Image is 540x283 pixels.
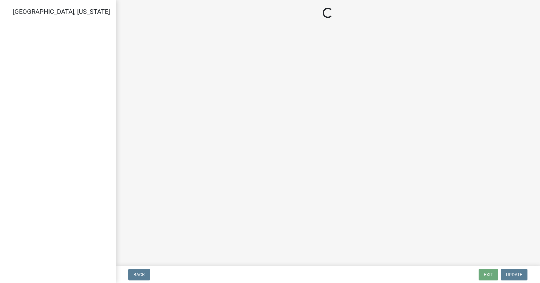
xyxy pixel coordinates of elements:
[133,272,145,277] span: Back
[128,269,150,280] button: Back
[479,269,498,280] button: Exit
[506,272,522,277] span: Update
[13,8,110,15] span: [GEOGRAPHIC_DATA], [US_STATE]
[501,269,527,280] button: Update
